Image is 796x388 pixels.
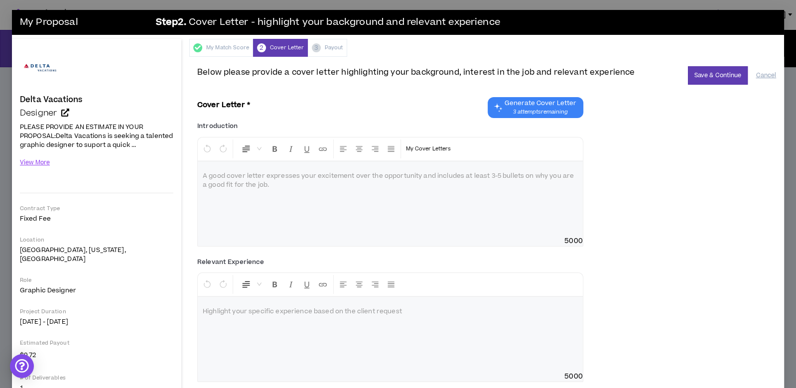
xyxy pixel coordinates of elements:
[20,214,173,223] p: Fixed Fee
[564,236,583,246] span: 5000
[283,275,298,294] button: Format Italics
[336,275,351,294] button: Left Align
[299,139,314,158] button: Format Underline
[10,354,34,378] div: Open Intercom Messenger
[200,139,215,158] button: Undo
[299,275,314,294] button: Format Underline
[20,286,76,295] span: Graphic Designer
[189,39,253,57] div: My Match Score
[156,15,186,30] b: Step 2 .
[197,118,238,134] label: Introduction
[20,308,173,315] p: Project Duration
[352,139,367,158] button: Center Align
[384,139,398,158] button: Justify Align
[20,236,173,244] p: Location
[368,139,383,158] button: Right Align
[368,275,383,294] button: Right Align
[20,317,173,326] p: [DATE] - [DATE]
[216,139,231,158] button: Redo
[352,275,367,294] button: Center Align
[20,339,173,347] p: Estimated Payout
[197,254,264,270] label: Relevant Experience
[505,108,576,116] span: 3 attempts remaining
[403,139,454,158] button: Template
[688,66,748,85] button: Save & Continue
[505,99,576,107] span: Generate Cover Letter
[315,139,330,158] button: Insert Link
[20,246,173,263] p: [GEOGRAPHIC_DATA], [US_STATE], [GEOGRAPHIC_DATA]
[20,276,173,284] p: Role
[283,139,298,158] button: Format Italics
[564,372,583,382] span: 5000
[267,139,282,158] button: Format Bold
[756,67,776,84] button: Cancel
[20,12,149,32] h3: My Proposal
[20,154,50,171] button: View More
[20,122,173,150] p: PLEASE PROVIDE AN ESTIMATE IN YOUR PROPOSAL:Delta Vacations is seeking a talented graphic designe...
[406,144,451,154] p: My Cover Letters
[488,97,583,118] button: Chat GPT Cover Letter
[315,275,330,294] button: Insert Link
[200,275,215,294] button: Undo
[197,66,635,78] span: Below please provide a cover letter highlighting your background, interest in the job and relevan...
[20,349,36,361] span: $0.72
[197,101,250,110] h3: Cover Letter *
[20,205,173,212] p: Contract Type
[20,107,57,119] span: Designer
[189,15,500,30] span: Cover Letter - highlight your background and relevant experience
[384,275,398,294] button: Justify Align
[216,275,231,294] button: Redo
[336,139,351,158] button: Left Align
[267,275,282,294] button: Format Bold
[20,95,82,104] h4: Delta Vacations
[20,374,173,382] p: # of Deliverables
[20,108,173,118] a: Designer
